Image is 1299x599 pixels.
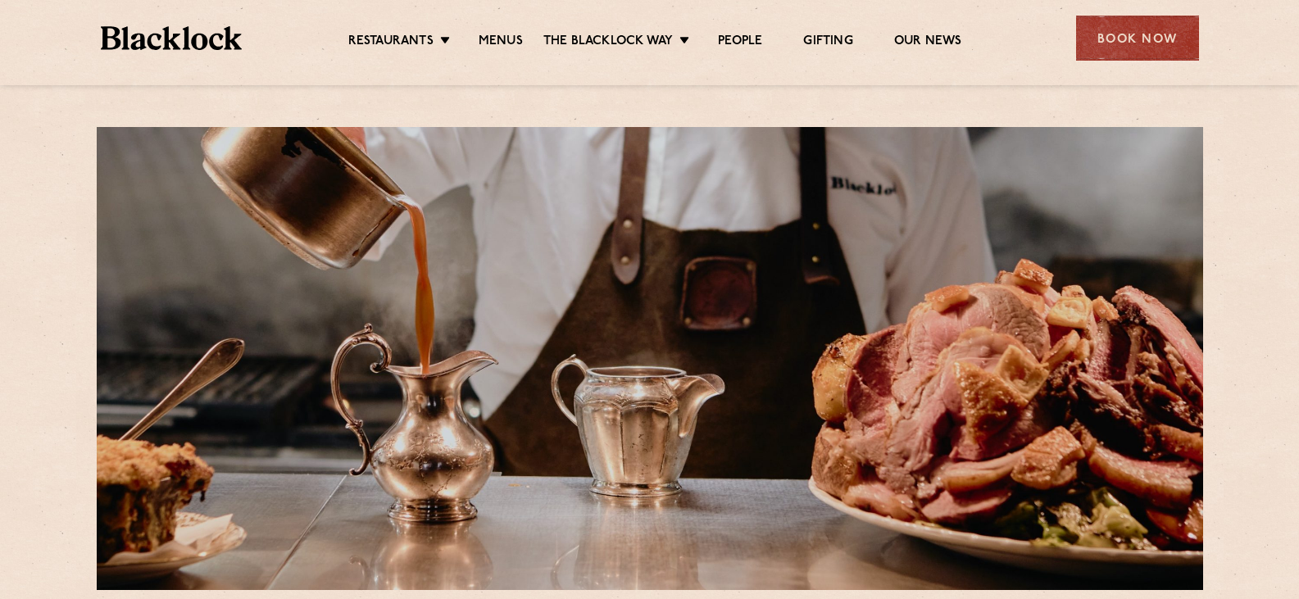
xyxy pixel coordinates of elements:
[348,34,434,52] a: Restaurants
[1076,16,1199,61] div: Book Now
[543,34,673,52] a: The Blacklock Way
[718,34,762,52] a: People
[101,26,243,50] img: BL_Textured_Logo-footer-cropped.svg
[803,34,852,52] a: Gifting
[894,34,962,52] a: Our News
[479,34,523,52] a: Menus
